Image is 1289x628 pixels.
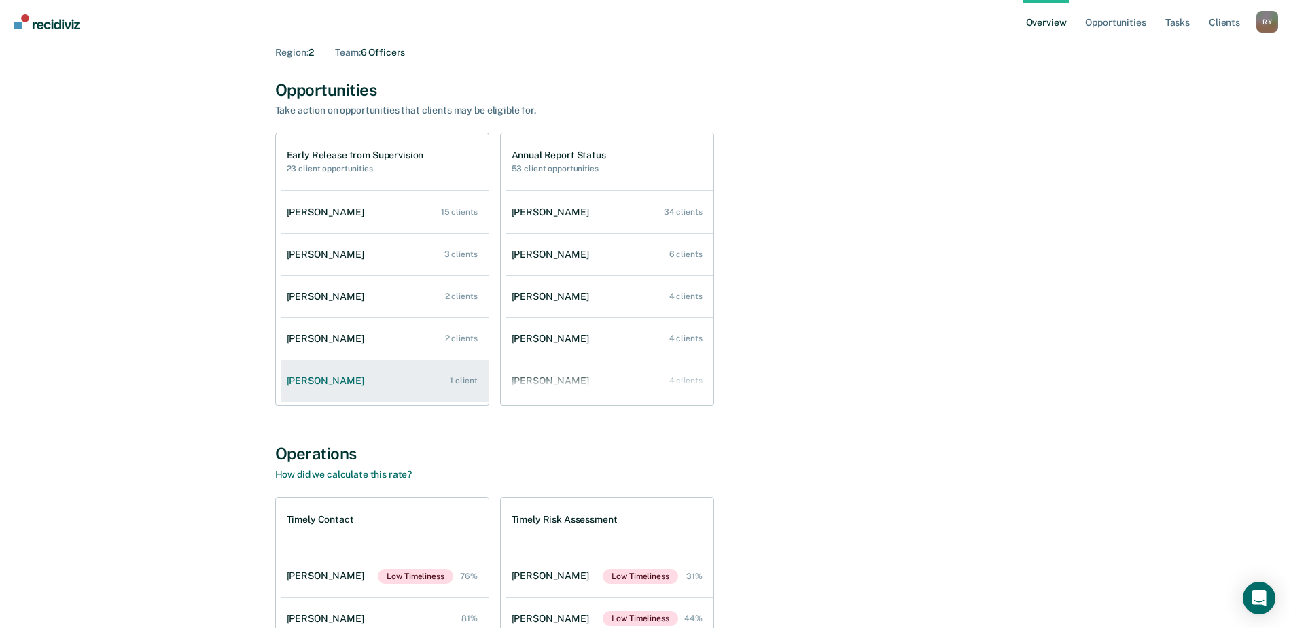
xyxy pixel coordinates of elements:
[445,292,478,301] div: 2 clients
[275,47,308,58] span: Region :
[686,572,703,581] div: 31%
[281,555,489,597] a: [PERSON_NAME]Low Timeliness 76%
[14,14,80,29] img: Recidiviz
[506,319,713,358] a: [PERSON_NAME] 4 clients
[450,376,477,385] div: 1 client
[445,334,478,343] div: 2 clients
[287,291,370,302] div: [PERSON_NAME]
[281,235,489,274] a: [PERSON_NAME] 3 clients
[669,376,703,385] div: 4 clients
[281,362,489,400] a: [PERSON_NAME] 1 client
[281,193,489,232] a: [PERSON_NAME] 15 clients
[506,193,713,232] a: [PERSON_NAME] 34 clients
[512,375,595,387] div: [PERSON_NAME]
[281,319,489,358] a: [PERSON_NAME] 2 clients
[287,249,370,260] div: [PERSON_NAME]
[1243,582,1275,614] div: Open Intercom Messenger
[335,47,360,58] span: Team :
[1256,11,1278,33] button: Profile dropdown button
[444,249,478,259] div: 3 clients
[287,333,370,345] div: [PERSON_NAME]
[287,613,370,625] div: [PERSON_NAME]
[287,514,354,525] h1: Timely Contact
[281,277,489,316] a: [PERSON_NAME] 2 clients
[275,105,751,116] div: Take action on opportunities that clients may be eligible for.
[461,614,478,623] div: 81%
[506,235,713,274] a: [PERSON_NAME] 6 clients
[669,292,703,301] div: 4 clients
[275,47,314,58] div: 2
[512,613,595,625] div: [PERSON_NAME]
[335,47,405,58] div: 6 Officers
[512,291,595,302] div: [PERSON_NAME]
[603,611,677,626] span: Low Timeliness
[669,249,703,259] div: 6 clients
[460,572,478,581] div: 76%
[287,570,370,582] div: [PERSON_NAME]
[287,150,424,161] h1: Early Release from Supervision
[275,444,1014,464] div: Operations
[275,469,412,480] a: How did we calculate this rate?
[512,570,595,582] div: [PERSON_NAME]
[664,207,703,217] div: 34 clients
[512,207,595,218] div: [PERSON_NAME]
[275,80,1014,100] div: Opportunities
[603,569,677,584] span: Low Timeliness
[506,362,713,400] a: [PERSON_NAME] 4 clients
[506,555,713,597] a: [PERSON_NAME]Low Timeliness 31%
[512,164,606,173] h2: 53 client opportunities
[512,249,595,260] div: [PERSON_NAME]
[512,514,618,525] h1: Timely Risk Assessment
[684,614,703,623] div: 44%
[669,334,703,343] div: 4 clients
[287,207,370,218] div: [PERSON_NAME]
[287,164,424,173] h2: 23 client opportunities
[512,150,606,161] h1: Annual Report Status
[1256,11,1278,33] div: R Y
[441,207,478,217] div: 15 clients
[378,569,453,584] span: Low Timeliness
[506,277,713,316] a: [PERSON_NAME] 4 clients
[512,333,595,345] div: [PERSON_NAME]
[287,375,370,387] div: [PERSON_NAME]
